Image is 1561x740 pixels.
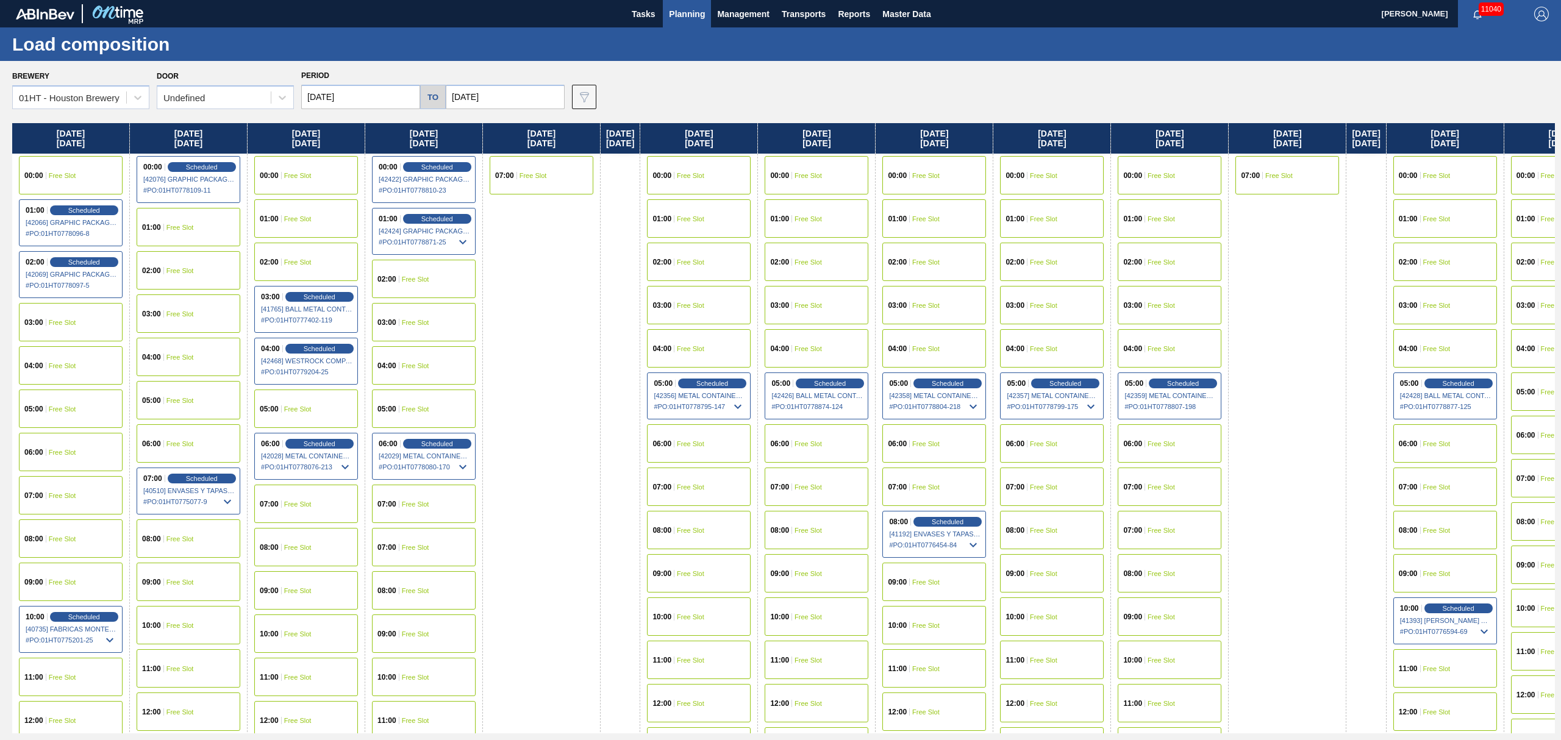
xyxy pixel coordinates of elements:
[1123,483,1142,491] span: 07:00
[377,405,396,413] span: 05:00
[1148,215,1175,222] span: Free Slot
[1006,345,1024,352] span: 04:00
[379,227,470,235] span: [42424] GRAPHIC PACKAGING INTERNATIONA - 0008221069
[157,72,179,80] label: Door
[1423,345,1451,352] span: Free Slot
[12,72,49,80] label: Brewery
[1516,302,1535,309] span: 03:00
[284,405,312,413] span: Free Slot
[1346,123,1385,154] div: [DATE] [DATE]
[770,215,789,222] span: 01:00
[1400,392,1491,399] span: [42428] BALL METAL CONTAINER GROUP - 0008342641
[143,494,235,509] span: # PO : 01HT0775077-9
[1148,483,1175,491] span: Free Slot
[1400,605,1419,612] span: 10:00
[1148,258,1175,266] span: Free Slot
[1423,570,1451,577] span: Free Slot
[143,475,162,482] span: 07:00
[1049,380,1081,387] span: Scheduled
[771,380,790,387] span: 05:00
[377,362,396,369] span: 04:00
[1399,302,1418,309] span: 03:00
[1006,172,1024,179] span: 00:00
[795,258,822,266] span: Free Slot
[24,172,43,179] span: 00:00
[166,535,194,543] span: Free Slot
[993,123,1110,154] div: [DATE] [DATE]
[1423,172,1451,179] span: Free Slot
[1399,440,1418,447] span: 06:00
[889,530,981,538] span: [41192] ENVASES Y TAPAS MODELO S A DE - 0008257397
[932,518,963,525] span: Scheduled
[301,71,329,80] span: Period
[1123,302,1142,309] span: 03:00
[142,224,161,231] span: 01:00
[248,123,365,154] div: [DATE] [DATE]
[888,215,907,222] span: 01:00
[1123,570,1142,577] span: 08:00
[260,587,279,594] span: 09:00
[1148,570,1175,577] span: Free Slot
[652,172,671,179] span: 00:00
[260,215,279,222] span: 01:00
[261,293,280,301] span: 03:00
[912,440,940,447] span: Free Slot
[143,163,162,171] span: 00:00
[1516,561,1535,569] span: 09:00
[677,215,704,222] span: Free Slot
[572,85,596,109] button: icon-filter-gray
[654,392,745,399] span: [42356] METAL CONTAINER CORPORATION - 0008219743
[1399,527,1418,534] span: 08:00
[1399,258,1418,266] span: 02:00
[795,345,822,352] span: Free Slot
[1006,527,1024,534] span: 08:00
[771,392,863,399] span: [42426] BALL METAL CONTAINER GROUP - 0008342641
[1124,399,1216,414] span: # PO : 01HT0778807-198
[261,357,352,365] span: [42468] WESTROCK COMPANY - FOLDING CAR - 0008219776
[696,380,728,387] span: Scheduled
[1400,399,1491,414] span: # PO : 01HT0778877-125
[795,172,822,179] span: Free Slot
[1516,388,1535,396] span: 05:00
[260,500,279,508] span: 07:00
[166,310,194,318] span: Free Slot
[912,578,940,586] span: Free Slot
[377,319,396,326] span: 03:00
[889,392,981,399] span: [42358] METAL CONTAINER CORPORATION - 0008219743
[377,544,396,551] span: 07:00
[888,440,907,447] span: 06:00
[1443,380,1474,387] span: Scheduled
[889,518,908,525] span: 08:00
[1458,5,1497,23] button: Notifications
[49,172,76,179] span: Free Slot
[26,613,45,621] span: 10:00
[1423,440,1451,447] span: Free Slot
[677,302,704,309] span: Free Slot
[142,440,161,447] span: 06:00
[677,570,704,577] span: Free Slot
[495,172,514,179] span: 07:00
[677,527,704,534] span: Free Slot
[24,535,43,543] span: 08:00
[652,440,671,447] span: 06:00
[68,258,100,266] span: Scheduled
[142,310,161,318] span: 03:00
[1516,258,1535,266] span: 02:00
[261,440,280,447] span: 06:00
[16,9,74,20] img: TNhmsLtSVTkK8tSr43FrP2fwEKptu5GPRR3wAAAABJRU5ErkJggg==
[770,440,789,447] span: 06:00
[301,85,420,109] input: mm/dd/yyyy
[1030,345,1057,352] span: Free Slot
[1443,605,1474,612] span: Scheduled
[1006,440,1024,447] span: 06:00
[379,460,470,474] span: # PO : 01HT0778080-170
[284,500,312,508] span: Free Slot
[1400,380,1419,387] span: 05:00
[24,405,43,413] span: 05:00
[1124,380,1143,387] span: 05:00
[652,258,671,266] span: 02:00
[677,345,704,352] span: Free Slot
[1006,215,1024,222] span: 01:00
[795,570,822,577] span: Free Slot
[402,405,429,413] span: Free Slot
